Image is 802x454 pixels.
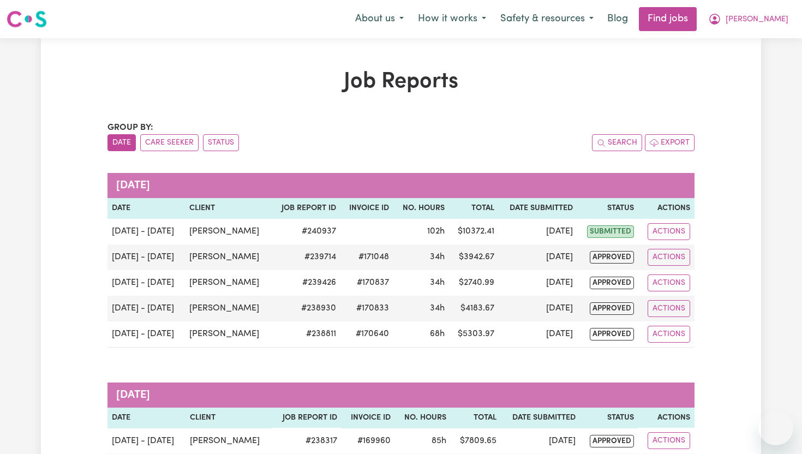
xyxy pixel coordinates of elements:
span: 68 hours [430,330,445,338]
th: Date Submitted [499,198,577,219]
span: 34 hours [430,278,445,287]
a: Blog [601,7,635,31]
td: $ 5303.97 [449,321,499,348]
th: Client [185,198,271,219]
button: sort invoices by date [107,134,136,151]
td: # 238811 [271,321,340,348]
td: $ 10372.41 [449,219,499,244]
td: [DATE] - [DATE] [107,296,185,321]
span: approved [590,302,634,315]
th: Date [107,198,185,219]
iframe: Button to launch messaging window [758,410,793,445]
td: #169960 [342,428,395,453]
button: sort invoices by care seeker [140,134,199,151]
span: Group by: [107,123,153,132]
td: [DATE] [499,321,577,348]
th: Invoice ID [342,408,395,428]
caption: [DATE] [107,383,695,408]
td: [PERSON_NAME] [185,270,271,296]
button: About us [348,8,411,31]
span: 85 hours [432,437,446,445]
td: [DATE] - [DATE] [107,219,185,244]
td: #170833 [340,296,393,321]
button: Actions [648,432,690,449]
td: [PERSON_NAME] [185,321,271,348]
td: [DATE] - [DATE] [107,428,185,453]
td: # 239426 [271,270,340,296]
th: Status [580,408,638,428]
td: $ 2740.99 [449,270,499,296]
span: [PERSON_NAME] [726,14,788,26]
td: [PERSON_NAME] [185,428,272,453]
td: [DATE] - [DATE] [107,321,185,348]
td: [DATE] [501,428,580,453]
th: No. Hours [393,198,449,219]
td: $ 4183.67 [449,296,499,321]
button: My Account [701,8,795,31]
img: Careseekers logo [7,9,47,29]
th: Date [107,408,185,428]
span: approved [590,277,634,289]
td: [PERSON_NAME] [185,219,271,244]
td: # 240937 [271,219,340,244]
td: [DATE] - [DATE] [107,270,185,296]
td: # 238930 [271,296,340,321]
td: # 239714 [271,244,340,270]
a: Find jobs [639,7,697,31]
span: 102 hours [427,227,445,236]
th: Status [577,198,638,219]
td: #170837 [340,270,393,296]
td: [DATE] [499,296,577,321]
td: [DATE] [499,270,577,296]
button: Export [645,134,695,151]
td: [DATE] - [DATE] [107,244,185,270]
span: 34 hours [430,253,445,261]
button: Actions [648,326,690,343]
span: approved [590,328,634,340]
th: Job Report ID [271,198,340,219]
h1: Job Reports [107,69,695,95]
th: Client [185,408,272,428]
td: #171048 [340,244,393,270]
td: #170640 [340,321,393,348]
span: approved [590,435,634,447]
th: Actions [638,408,695,428]
td: # 238317 [272,428,342,453]
td: [PERSON_NAME] [185,296,271,321]
button: Actions [648,249,690,266]
td: $ 7809.65 [451,428,500,453]
button: Actions [648,300,690,317]
td: [DATE] [499,244,577,270]
th: Total [451,408,500,428]
span: approved [590,251,634,264]
th: Job Report ID [272,408,342,428]
td: [DATE] [499,219,577,244]
span: submitted [587,225,634,238]
th: Actions [638,198,695,219]
button: Search [592,134,642,151]
button: Actions [648,274,690,291]
button: How it works [411,8,493,31]
td: $ 3942.67 [449,244,499,270]
a: Careseekers logo [7,7,47,32]
caption: [DATE] [107,173,695,198]
button: Actions [648,223,690,240]
th: No. Hours [395,408,451,428]
th: Invoice ID [340,198,393,219]
th: Date Submitted [501,408,580,428]
span: 34 hours [430,304,445,313]
td: [PERSON_NAME] [185,244,271,270]
th: Total [449,198,499,219]
button: sort invoices by paid status [203,134,239,151]
button: Safety & resources [493,8,601,31]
